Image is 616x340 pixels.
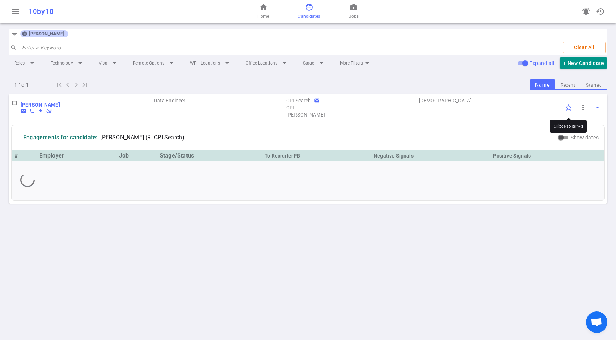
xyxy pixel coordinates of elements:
[127,57,181,69] li: Remote Options
[21,101,60,108] a: Go to Edit
[265,151,368,160] div: To Recruiter FB
[418,94,551,118] td: Visa
[560,57,607,69] button: + New Candidate
[12,150,36,161] th: #
[153,94,286,118] td: Roles
[23,134,97,141] div: Engagements for candidate:
[184,57,237,69] li: WFH Locations
[530,79,555,91] button: Name
[26,31,67,37] span: [PERSON_NAME]
[579,4,593,19] a: Go to see announcements
[10,45,17,51] span: search
[349,3,358,11] span: business_center
[116,150,157,161] th: Job
[12,32,17,37] span: filter_list
[240,57,294,69] li: Office Locations
[374,151,487,160] div: Negative Signals
[529,60,554,66] span: Expand all
[38,108,43,114] button: Download resume
[9,57,42,69] li: Roles
[493,151,601,160] div: Positive Signals
[286,97,311,104] div: Recruiter
[349,13,359,20] span: Jobs
[563,42,606,53] button: Clear All
[334,57,377,69] li: More Filters
[593,103,602,112] span: arrow_drop_up
[21,108,26,114] button: Copy Candidate email
[586,311,607,333] a: Open chat
[21,102,60,108] b: [PERSON_NAME]
[298,13,320,20] span: Candidates
[45,57,90,69] li: Technology
[9,4,23,19] button: Open menu
[349,3,359,20] a: Jobs
[29,108,35,114] button: Copy Candidate phone
[257,13,269,20] span: Home
[9,79,55,91] div: 1 - 1 of 1
[29,108,35,114] span: phone
[571,135,599,140] span: Show dates
[550,94,607,118] td: Options
[46,108,52,114] span: remove_done
[36,150,116,161] th: Employer
[298,3,320,20] a: Candidates
[314,98,320,103] button: Copy Recruiter email
[11,7,20,16] span: menu
[29,7,202,16] div: 10by10
[561,100,576,115] div: Click to Starred
[100,134,184,141] span: [PERSON_NAME] (R: CPI Search)
[46,108,52,114] button: Withdraw candidate
[257,3,269,20] a: Home
[314,98,320,103] span: email
[596,7,605,16] span: history
[579,103,587,112] span: more_vert
[297,57,332,69] li: Stage
[259,3,268,11] span: home
[555,81,581,90] button: Recent
[286,111,417,118] span: Candidate Recruiters
[582,7,590,16] span: notifications_active
[581,81,607,90] button: Starred
[550,120,587,133] div: Click to Starred
[38,108,43,114] i: file_download
[157,150,262,161] th: Stage/Status
[286,104,417,111] span: Agency
[93,57,124,69] li: Visa
[590,101,605,115] button: Toggle Expand/Collapse
[305,3,313,11] span: face
[593,4,607,19] button: Open history
[21,108,26,114] span: email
